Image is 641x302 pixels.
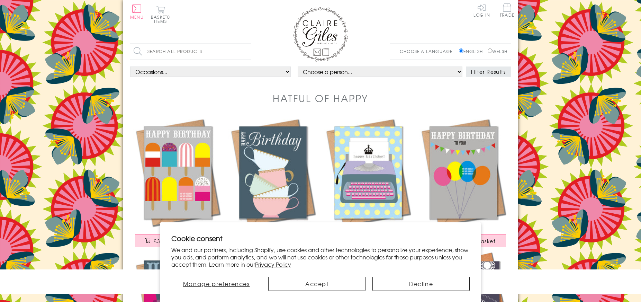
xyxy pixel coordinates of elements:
img: Birthday Card, Tea Cups, Happy Birthday [225,116,320,229]
span: Trade [500,3,514,17]
label: Welsh [488,48,507,54]
label: English [459,48,486,54]
a: Trade [500,3,514,18]
img: Birthday Card, Typewriter, Happy Birthday [320,116,416,229]
img: Birthday Card, Balloons, Happy Birthday To You! [416,116,511,229]
button: Basket0 items [151,6,170,23]
a: Birthday Card, Typewriter, Happy Birthday £3.00 Add to Basket [320,116,416,236]
button: Menu [130,5,144,19]
a: Log In [473,3,490,17]
a: Privacy Policy [255,260,291,268]
h2: Cookie consent [171,233,470,243]
span: 0 items [154,14,170,24]
button: Accept [268,277,365,291]
input: Welsh [488,48,492,53]
p: Choose a language: [400,48,458,54]
p: We and our partners, including Shopify, use cookies and other technologies to personalize your ex... [171,246,470,268]
button: Filter Results [466,66,511,77]
span: Manage preferences [183,279,250,288]
span: £3.00 Add to Basket [154,238,210,245]
button: Manage preferences [171,277,261,291]
input: Search all products [130,44,251,59]
button: £3.00 Add to Basket [135,234,221,247]
img: Birthday Card, Ice Lollies, Happy Birthday [130,116,225,229]
h1: Hatful of Happy [273,91,368,105]
a: Birthday Card, Ice Lollies, Happy Birthday £3.00 Add to Basket [130,116,225,236]
a: Birthday Card, Tea Cups, Happy Birthday £3.00 Add to Basket [225,116,320,236]
input: Search [244,44,251,59]
img: Claire Giles Greetings Cards [293,7,348,62]
input: English [459,48,463,53]
button: Decline [372,277,470,291]
span: Menu [130,14,144,20]
a: Birthday Card, Balloons, Happy Birthday To You! £3.00 Add to Basket [416,116,511,236]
